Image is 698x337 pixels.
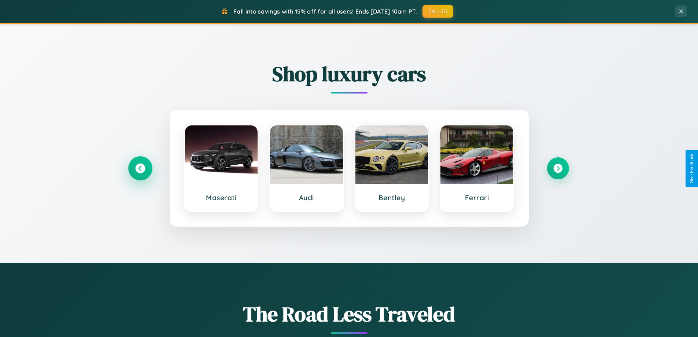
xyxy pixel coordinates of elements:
[448,193,506,202] h3: Ferrari
[192,193,251,202] h3: Maserati
[277,193,336,202] h3: Audi
[233,8,417,15] span: Fall into savings with 15% off for all users! Ends [DATE] 10am PT.
[689,154,694,183] div: Give Feedback
[129,60,569,88] h2: Shop luxury cars
[129,300,569,328] h1: The Road Less Traveled
[422,5,453,18] button: FALL15
[363,193,421,202] h3: Bentley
